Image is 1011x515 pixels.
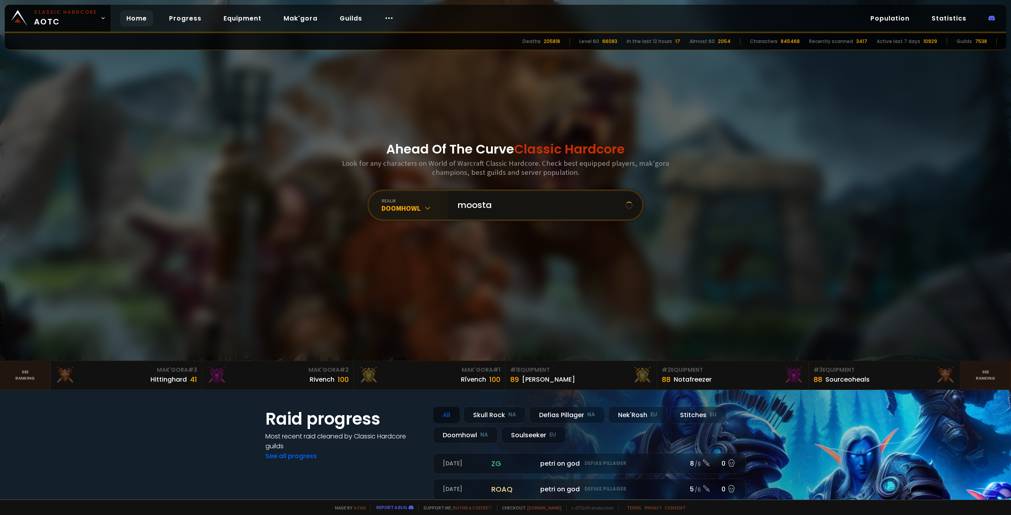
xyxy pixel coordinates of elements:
[587,411,595,419] small: NA
[662,366,804,374] div: Equipment
[376,504,407,510] a: Report a bug
[529,406,605,423] div: Defias Pillager
[51,361,202,390] a: Mak'Gora#3Hittinghard41
[750,38,778,45] div: Characters
[339,159,672,177] h3: Look for any characters on World of Warcraft Classic Hardcore. Check best equipped players, mak'g...
[544,38,560,45] div: 205818
[340,366,349,374] span: # 2
[338,374,349,385] div: 100
[489,374,500,385] div: 100
[522,38,541,45] div: Deaths
[627,38,672,45] div: In the last 12 hours
[463,406,526,423] div: Skull Rock
[781,38,800,45] div: 845468
[34,9,97,16] small: Classic Hardcore
[690,38,715,45] div: Almost 60
[650,411,657,419] small: EU
[975,38,987,45] div: 7538
[510,366,652,374] div: Equipment
[265,451,317,461] a: See all progress
[480,431,488,439] small: NA
[330,505,366,511] span: Made by
[433,479,746,500] a: [DATE]roaqpetri on godDefias Pillager5 /60
[923,38,937,45] div: 10929
[418,505,492,511] span: Support me,
[608,406,667,423] div: Nek'Rosh
[163,10,208,26] a: Progress
[645,505,661,511] a: Privacy
[662,366,671,374] span: # 2
[877,38,920,45] div: Active last 7 days
[497,505,562,511] span: Checkout
[662,374,671,385] div: 88
[602,38,617,45] div: 66083
[501,427,566,444] div: Soulseeker
[508,411,516,419] small: NA
[960,361,1011,390] a: Seeranking
[310,375,334,384] div: Rivench
[354,361,505,390] a: Mak'Gora#1Rîvench100
[150,375,187,384] div: Hittinghard
[957,38,972,45] div: Guilds
[627,505,641,511] a: Terms
[381,204,448,213] div: Doomhowl
[207,366,349,374] div: Mak'Gora
[527,505,562,511] a: [DOMAIN_NAME]
[453,505,492,511] a: Buy me a coffee
[670,406,726,423] div: Stitches
[675,38,680,45] div: 17
[386,140,625,159] h1: Ahead Of The Curve
[657,361,809,390] a: #2Equipment88Notafreezer
[549,431,556,439] small: EU
[433,427,498,444] div: Doomhowl
[814,366,823,374] span: # 3
[710,411,716,419] small: EU
[381,198,448,204] div: realm
[277,10,324,26] a: Mak'gora
[265,406,423,431] h1: Raid progress
[217,10,268,26] a: Equipment
[354,505,366,511] a: a fan
[665,505,686,511] a: Consent
[814,366,955,374] div: Equipment
[265,431,423,451] h4: Most recent raid cleaned by Classic Hardcore guilds
[55,366,197,374] div: Mak'Gora
[814,374,822,385] div: 88
[5,5,111,32] a: Classic HardcoreAOTC
[718,38,731,45] div: 2054
[809,38,853,45] div: Recently scanned
[925,10,973,26] a: Statistics
[188,366,197,374] span: # 3
[493,366,500,374] span: # 1
[461,375,486,384] div: Rîvench
[505,361,657,390] a: #1Equipment89[PERSON_NAME]
[510,374,519,385] div: 89
[674,375,712,384] div: Notafreezer
[809,361,960,390] a: #3Equipment88Sourceoheals
[566,505,614,511] span: v. d752d5 - production
[510,366,518,374] span: # 1
[825,375,870,384] div: Sourceoheals
[579,38,599,45] div: Level 60
[120,10,153,26] a: Home
[359,366,500,374] div: Mak'Gora
[34,9,97,28] span: AOTC
[864,10,916,26] a: Population
[856,38,867,45] div: 3417
[522,375,575,384] div: [PERSON_NAME]
[433,453,746,474] a: [DATE]zgpetri on godDefias Pillager8 /90
[333,10,368,26] a: Guilds
[514,140,625,158] span: Classic Hardcore
[453,191,626,219] input: Search a character...
[190,374,197,385] div: 41
[433,406,460,423] div: All
[202,361,354,390] a: Mak'Gora#2Rivench100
